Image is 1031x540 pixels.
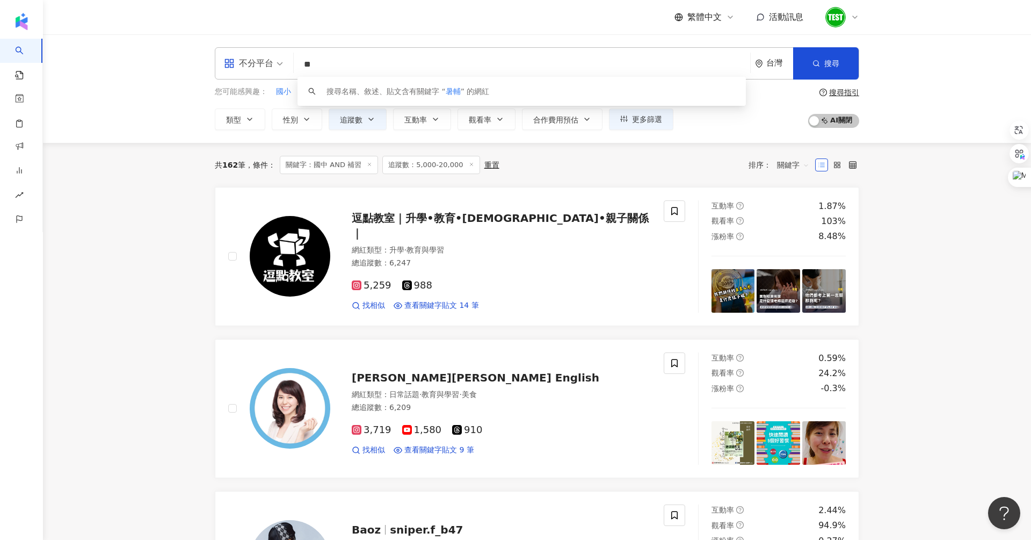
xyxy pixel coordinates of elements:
[711,369,734,377] span: 觀看率
[245,161,275,169] span: 條件 ：
[352,424,391,436] span: 3,719
[452,424,482,436] span: 910
[818,200,846,212] div: 1.87%
[394,300,479,311] a: 查看關鍵字貼文 14 筆
[340,116,362,124] span: 追蹤數
[793,47,859,80] button: 搜尋
[15,184,24,208] span: rise
[280,156,378,174] span: 關鍵字：國中 AND 補習
[711,217,734,225] span: 觀看率
[711,421,755,465] img: post-image
[352,300,385,311] a: 找相似
[393,109,451,130] button: 互動率
[757,421,800,465] img: post-image
[755,60,763,68] span: environment
[352,523,381,536] span: Baoz
[250,368,330,449] img: KOL Avatar
[484,161,499,169] div: 重置
[362,445,385,456] span: 找相似
[272,109,322,130] button: 性別
[406,246,444,254] span: 教育與學習
[15,39,37,81] a: search
[402,280,432,291] span: 988
[226,116,241,124] span: 類型
[736,217,744,225] span: question-circle
[711,521,734,530] span: 觀看率
[711,384,734,393] span: 漲粉率
[818,520,846,531] div: 94.9%
[215,161,245,169] div: 共 筆
[224,58,235,69] span: appstore
[13,13,30,30] img: logo icon
[222,161,238,169] span: 162
[419,390,422,399] span: ·
[777,156,809,174] span: 關鍵字
[215,187,859,326] a: KOL Avatar逗點教室｜升學•教育•[DEMOGRAPHIC_DATA]•親子關係｜網紅類型：升學·教育與學習總追蹤數：6,2475,259988找相似查看關鍵字貼文 14 筆互動率que...
[352,212,649,240] span: 逗點教室｜升學•教育•[DEMOGRAPHIC_DATA]•親子關係｜
[736,521,744,529] span: question-circle
[736,506,744,514] span: question-circle
[283,116,298,124] span: 性別
[276,87,291,97] span: 國小
[711,232,734,241] span: 漲粉率
[757,269,800,313] img: post-image
[632,115,662,124] span: 更多篩選
[458,109,515,130] button: 觀看率
[736,385,744,392] span: question-circle
[446,87,461,96] span: 暑輔
[469,116,491,124] span: 觀看率
[829,88,859,97] div: 搜尋指引
[308,88,316,95] span: search
[711,354,734,362] span: 互動率
[711,201,734,210] span: 互動率
[389,246,404,254] span: 升學
[352,258,651,269] div: 總追蹤數 ： 6,247
[326,85,489,97] div: 搜尋名稱、敘述、貼文含有關鍵字 “ ” 的網紅
[404,300,479,311] span: 查看關鍵字貼文 14 筆
[224,55,273,72] div: 不分平台
[749,156,815,174] div: 排序：
[215,339,859,478] a: KOL Avatar[PERSON_NAME][PERSON_NAME] English網紅類型：日常話題·教育與學習·美食總追蹤數：6,2093,7191,580910找相似查看關鍵字貼文 9...
[711,269,755,313] img: post-image
[404,116,427,124] span: 互動率
[609,109,673,130] button: 更多篩選
[766,59,793,68] div: 台灣
[404,246,406,254] span: ·
[736,233,744,240] span: question-circle
[802,269,846,313] img: post-image
[736,202,744,210] span: question-circle
[404,445,474,456] span: 查看關鍵字貼文 9 筆
[382,156,480,174] span: 追蹤數：5,000-20,000
[352,390,651,400] div: 網紅類型 ：
[736,354,744,362] span: question-circle
[352,245,651,256] div: 網紅類型 ：
[818,368,846,379] div: 24.2%
[825,7,846,27] img: unnamed.png
[215,109,265,130] button: 類型
[422,390,459,399] span: 教育與學習
[352,402,651,413] div: 總追蹤數 ： 6,209
[818,352,846,364] div: 0.59%
[711,506,734,514] span: 互動率
[250,216,330,297] img: KOL Avatar
[769,12,803,22] span: 活動訊息
[329,109,387,130] button: 追蹤數
[215,87,267,97] span: 您可能感興趣：
[275,86,292,98] button: 國小
[818,505,846,516] div: 2.44%
[462,390,477,399] span: 美食
[394,445,474,456] a: 查看關鍵字貼文 9 筆
[402,424,442,436] span: 1,580
[352,371,599,384] span: [PERSON_NAME][PERSON_NAME] English
[687,11,722,23] span: 繁體中文
[818,231,846,242] div: 8.48%
[352,280,391,291] span: 5,259
[390,523,463,536] span: sniper.f_b47
[821,383,846,394] div: -0.3%
[736,369,744,377] span: question-circle
[459,390,461,399] span: ·
[819,89,827,96] span: question-circle
[352,445,385,456] a: 找相似
[802,421,846,465] img: post-image
[533,116,578,124] span: 合作費用預估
